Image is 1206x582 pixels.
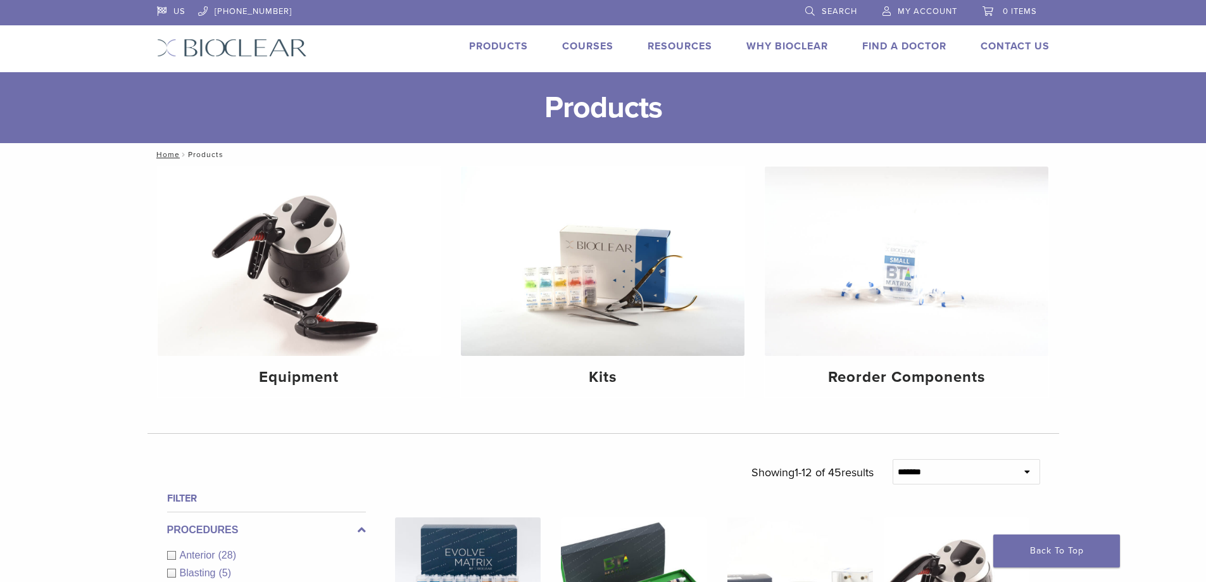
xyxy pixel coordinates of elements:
[746,40,828,53] a: Why Bioclear
[180,151,188,158] span: /
[993,535,1120,567] a: Back To Top
[562,40,613,53] a: Courses
[218,567,231,578] span: (5)
[862,40,946,53] a: Find A Doctor
[822,6,857,16] span: Search
[168,366,431,389] h4: Equipment
[981,40,1050,53] a: Contact Us
[180,550,218,560] span: Anterior
[461,167,744,397] a: Kits
[795,465,841,479] span: 1-12 of 45
[765,167,1048,397] a: Reorder Components
[167,522,366,538] label: Procedures
[157,39,307,57] img: Bioclear
[180,567,219,578] span: Blasting
[898,6,957,16] span: My Account
[158,167,441,356] img: Equipment
[461,167,744,356] img: Kits
[153,150,180,159] a: Home
[1003,6,1037,16] span: 0 items
[218,550,236,560] span: (28)
[148,143,1059,166] nav: Products
[167,491,366,506] h4: Filter
[158,167,441,397] a: Equipment
[469,40,528,53] a: Products
[471,366,734,389] h4: Kits
[648,40,712,53] a: Resources
[775,366,1038,389] h4: Reorder Components
[765,167,1048,356] img: Reorder Components
[751,459,874,486] p: Showing results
